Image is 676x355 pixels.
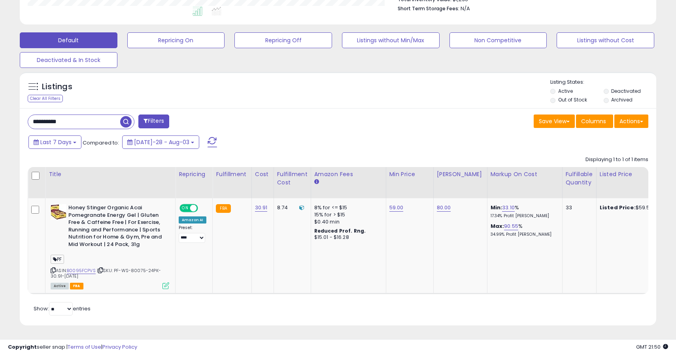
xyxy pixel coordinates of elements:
label: Deactivated [611,88,641,94]
a: 59.00 [389,204,404,212]
button: Non Competitive [449,32,547,48]
div: Displaying 1 to 1 of 1 items [585,156,648,163]
div: Cost [255,170,270,178]
a: 80.00 [437,204,451,212]
label: Out of Stock [558,96,587,103]
div: Fulfillable Quantity [566,170,593,187]
span: Last 7 Days [40,138,72,146]
b: Honey Stinger Organic Acai Pomegranate Energy Gel | Gluten Free & Caffeine Free | For Exercise, R... [68,204,164,250]
button: Last 7 Days [28,135,81,149]
span: PF [51,255,64,264]
span: FBA [70,283,83,289]
strong: Copyright [8,343,37,351]
a: 30.91 [255,204,268,212]
span: Show: entries [34,305,91,312]
div: $59.54 [600,204,665,211]
a: 33.10 [502,204,515,212]
small: FBA [216,204,230,213]
button: Repricing On [127,32,225,48]
button: [DATE]-28 - Aug-03 [122,135,199,149]
div: Title [49,170,172,178]
p: Listing States: [550,79,656,86]
span: Compared to: [83,139,119,147]
button: Listings without Cost [557,32,654,48]
div: Preset: [179,225,206,243]
div: Markup on Cost [491,170,559,178]
b: Min: [491,204,502,211]
div: $15.01 - $16.28 [314,234,380,241]
span: N/A [461,5,470,12]
b: Short Term Storage Fees: [398,5,459,12]
p: 17.34% Profit [PERSON_NAME] [491,213,556,219]
div: Min Price [389,170,430,178]
button: Deactivated & In Stock [20,52,117,68]
b: Listed Price: [600,204,636,211]
span: ON [180,205,190,212]
b: Max: [491,222,504,230]
a: 90.55 [504,222,518,230]
button: Repricing Off [234,32,332,48]
th: The percentage added to the cost of goods (COGS) that forms the calculator for Min & Max prices. [487,167,562,198]
div: [PERSON_NAME] [437,170,484,178]
a: Terms of Use [68,343,101,351]
button: Columns [576,115,613,128]
small: Amazon Fees. [314,178,319,186]
img: 51yUvrdS9ML._SL40_.jpg [51,204,66,220]
h5: Listings [42,81,72,92]
button: Save View [534,115,575,128]
a: Privacy Policy [102,343,137,351]
div: 15% for > $15 [314,211,380,218]
div: % [491,223,556,237]
b: Reduced Prof. Rng. [314,227,366,234]
button: Actions [614,115,648,128]
span: Columns [581,117,606,125]
div: Amazon AI [179,216,206,224]
div: Repricing [179,170,209,178]
span: [DATE]-28 - Aug-03 [134,138,189,146]
span: 2025-08-11 21:50 GMT [636,343,668,351]
p: 34.99% Profit [PERSON_NAME] [491,232,556,237]
div: 8.74 [277,204,305,211]
div: % [491,204,556,219]
div: $0.40 min [314,218,380,225]
span: All listings currently available for purchase on Amazon [51,283,69,289]
div: Clear All Filters [28,95,63,102]
div: 8% for <= $15 [314,204,380,211]
button: Listings without Min/Max [342,32,440,48]
div: Fulfillment Cost [277,170,308,187]
button: Default [20,32,117,48]
div: seller snap | | [8,344,137,351]
div: Amazon Fees [314,170,383,178]
div: 33 [566,204,590,211]
div: ASIN: [51,204,169,288]
div: Listed Price [600,170,668,178]
button: Filters [138,115,169,128]
label: Active [558,88,573,94]
span: OFF [197,205,210,212]
div: Fulfillment [216,170,248,178]
span: | SKU: PF-WS-80075-24PK-30.91-[DATE] [51,267,161,279]
label: Archived [611,96,633,103]
a: B0095FCPVS [67,267,96,274]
